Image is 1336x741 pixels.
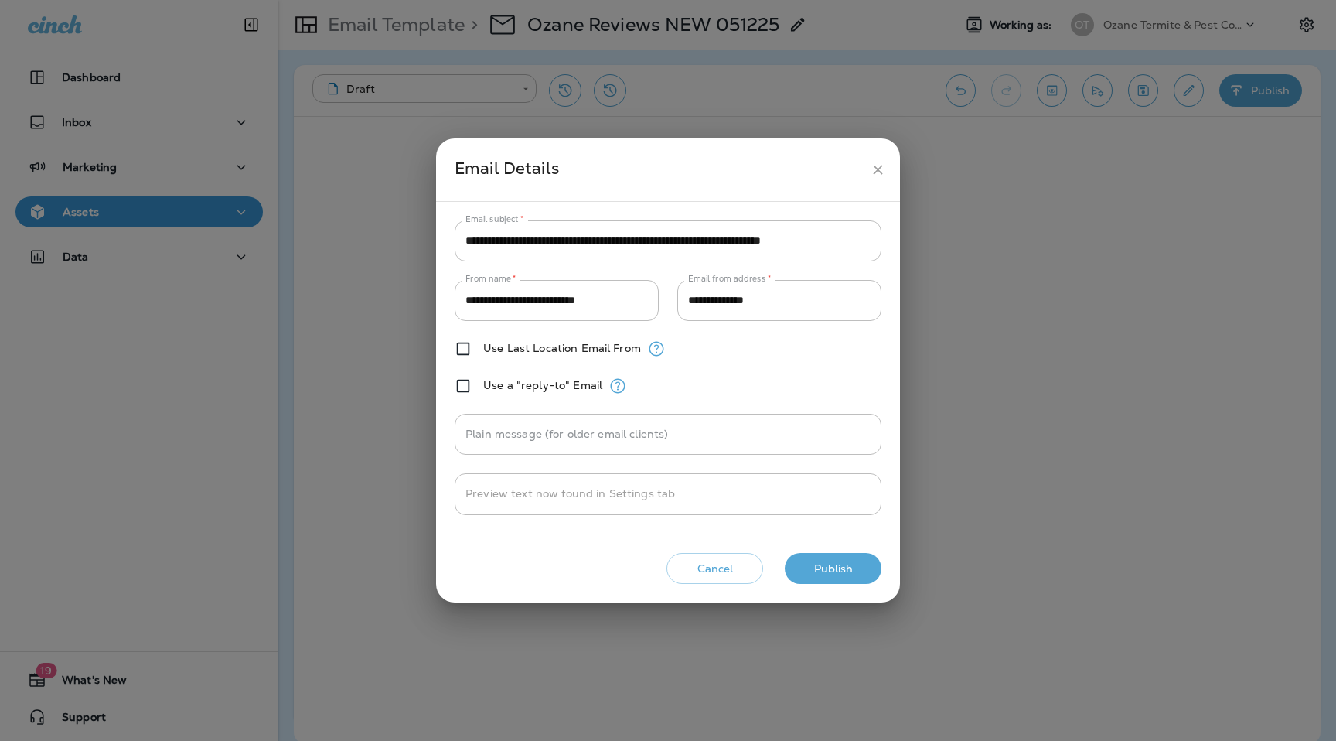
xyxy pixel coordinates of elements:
div: Email Details [455,155,864,184]
button: Publish [785,553,881,585]
label: Use Last Location Email From [483,342,641,354]
label: Use a "reply-to" Email [483,379,602,391]
label: Email subject [465,213,524,225]
label: From name [465,273,516,285]
label: Email from address [688,273,771,285]
button: close [864,155,892,184]
button: Cancel [666,553,763,585]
